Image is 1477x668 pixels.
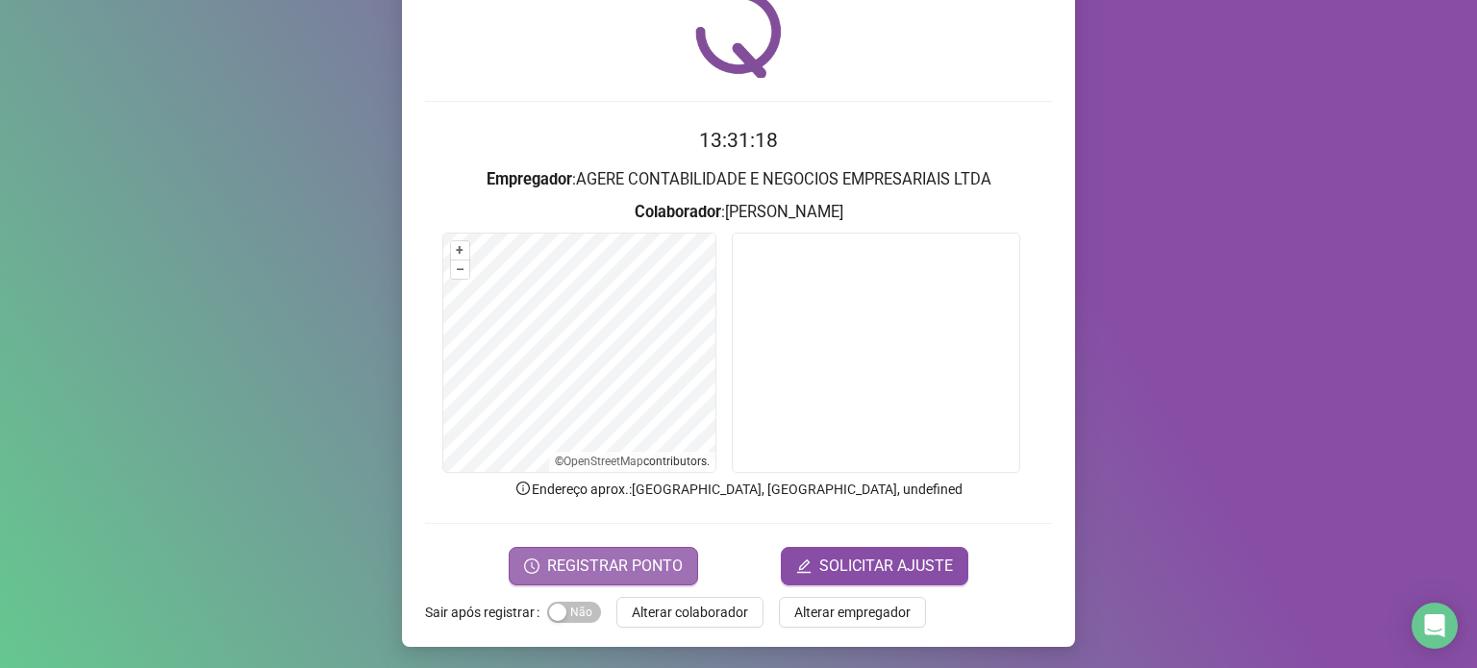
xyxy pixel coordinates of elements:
[1412,603,1458,649] div: Open Intercom Messenger
[555,455,710,468] li: © contributors.
[514,480,532,497] span: info-circle
[425,597,547,628] label: Sair após registrar
[509,547,698,585] button: REGISTRAR PONTO
[547,555,683,578] span: REGISTRAR PONTO
[794,602,911,623] span: Alterar empregador
[796,558,812,574] span: edit
[781,547,968,585] button: editSOLICITAR AJUSTE
[779,597,926,628] button: Alterar empregador
[524,558,539,574] span: clock-circle
[487,170,572,188] strong: Empregador
[635,203,721,221] strong: Colaborador
[563,455,643,468] a: OpenStreetMap
[425,200,1052,225] h3: : [PERSON_NAME]
[425,479,1052,500] p: Endereço aprox. : [GEOGRAPHIC_DATA], [GEOGRAPHIC_DATA], undefined
[451,260,469,279] button: –
[632,602,748,623] span: Alterar colaborador
[616,597,764,628] button: Alterar colaborador
[425,167,1052,192] h3: : AGERE CONTABILIDADE E NEGOCIOS EMPRESARIAIS LTDA
[819,555,953,578] span: SOLICITAR AJUSTE
[451,241,469,260] button: +
[699,129,778,152] time: 13:31:18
